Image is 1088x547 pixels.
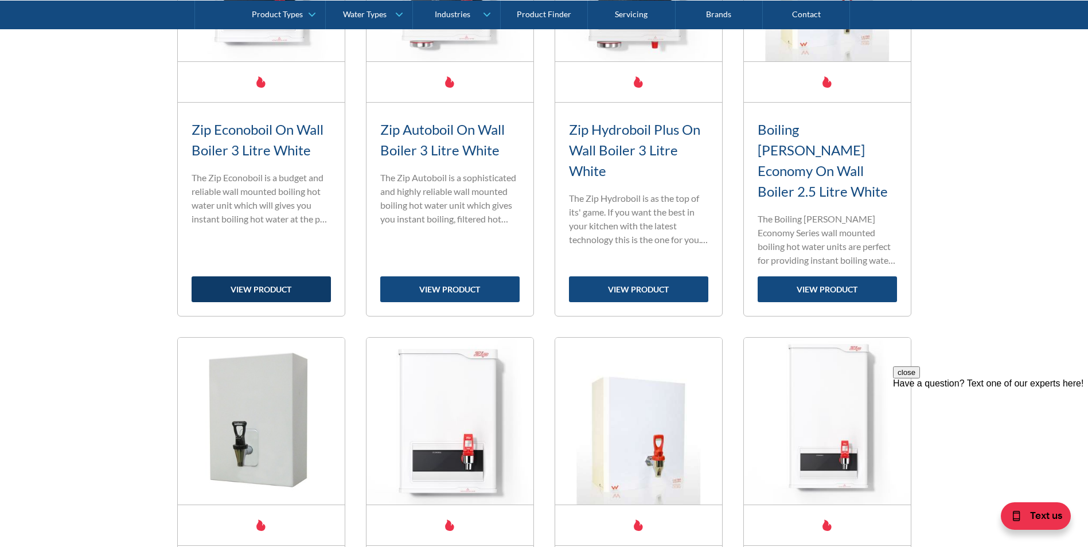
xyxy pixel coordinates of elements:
[380,119,520,161] h3: Zip Autoboil On Wall Boiler 3 Litre White
[893,366,1088,504] iframe: podium webchat widget prompt
[192,276,331,302] a: view product
[555,338,722,505] img: Boiling Billy Economy On Wall Boiler 5 Litre White
[758,119,897,202] h3: Boiling [PERSON_NAME] Economy On Wall Boiler 2.5 Litre White
[343,9,387,19] div: Water Types
[569,276,708,302] a: view product
[366,338,533,505] img: Zip Econoboil On Wall Boiler 5 Litre White
[744,338,911,505] img: Zip Econoboil On Wall Boiler 7.5 Litre White
[192,171,331,226] p: The Zip Econoboil is a budget and reliable wall mounted boiling hot water unit which will gives y...
[569,119,708,181] h3: Zip Hydroboil Plus On Wall Boiler 3 Litre White
[569,192,708,247] p: The Zip Hydroboil is as the top of its' game. If you want the best in your kitchen with the lates...
[178,338,345,505] img: Supakwik - Kwikboil On Wall Boiler 3 Litres
[435,9,470,19] div: Industries
[192,119,331,161] h3: Zip Econoboil On Wall Boiler 3 Litre White
[758,276,897,302] a: view product
[380,171,520,226] p: The Zip Autoboil is a sophisticated and highly reliable wall mounted boiling hot water unit which...
[758,212,897,267] p: The Boiling [PERSON_NAME] Economy Series wall mounted boiling hot water units are perfect for pro...
[252,9,303,19] div: Product Types
[996,490,1088,547] iframe: podium webchat widget bubble
[380,276,520,302] a: view product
